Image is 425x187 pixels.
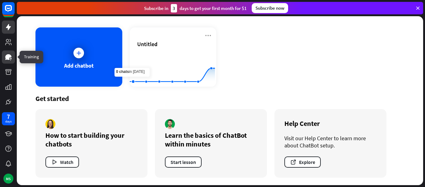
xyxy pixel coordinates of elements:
div: Subscribe now [252,3,288,13]
div: Learn the basics of ChatBot within minutes [165,131,257,148]
div: Help Center [284,119,376,128]
button: Explore [284,156,321,168]
a: 7 days [2,112,15,125]
button: Open LiveChat chat widget [5,2,24,21]
button: Start lesson [165,156,202,168]
div: 7 [7,114,10,119]
div: Get started [35,94,404,103]
div: days [5,119,12,124]
div: Add chatbot [64,62,94,69]
div: 3 [171,4,177,12]
img: author [45,119,55,129]
div: MS [3,174,13,184]
img: author [165,119,175,129]
div: Subscribe in days to get your first month for $1 [144,4,247,12]
span: Untitled [137,41,157,48]
div: Visit our Help Center to learn more about ChatBot setup. [284,135,376,149]
div: How to start building your chatbots [45,131,138,148]
button: Watch [45,156,79,168]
